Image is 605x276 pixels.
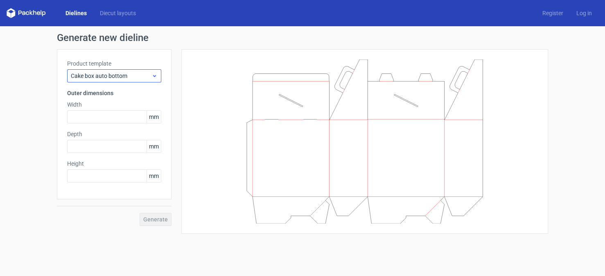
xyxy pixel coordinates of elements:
a: Register [536,9,570,17]
label: Height [67,160,161,168]
label: Width [67,100,161,109]
a: Dielines [59,9,93,17]
a: Log in [570,9,598,17]
h3: Outer dimensions [67,89,161,97]
span: mm [147,111,161,123]
label: Product template [67,59,161,68]
span: Cake box auto bottom [71,72,151,80]
span: mm [147,140,161,153]
label: Depth [67,130,161,138]
h1: Generate new dieline [57,33,548,43]
span: mm [147,170,161,182]
a: Diecut layouts [93,9,142,17]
